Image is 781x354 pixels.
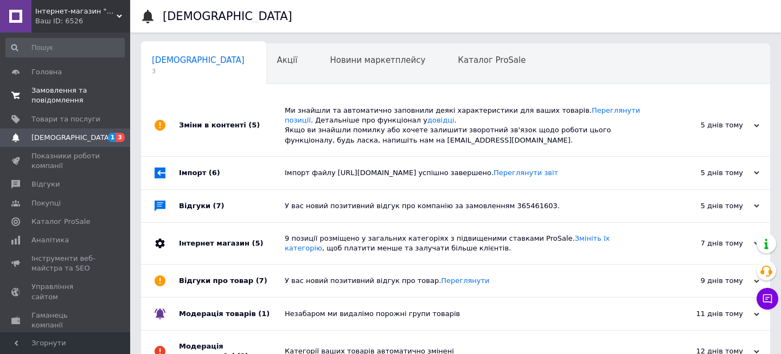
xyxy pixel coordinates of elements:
[213,202,225,210] span: (7)
[651,201,759,211] div: 5 днів тому
[31,114,100,124] span: Товари та послуги
[152,55,245,65] span: [DEMOGRAPHIC_DATA]
[285,168,651,178] div: Імпорт файлу [URL][DOMAIN_NAME] успішно завершено.
[163,10,292,23] h1: [DEMOGRAPHIC_DATA]
[458,55,526,65] span: Каталог ProSale
[248,121,260,129] span: (5)
[285,106,651,145] div: Ми знайшли та автоматично заповнили деякі характеристики для ваших товарів. . Детальніше про функ...
[285,234,651,253] div: 9 позиції розміщено у загальних категоріях з підвищеними ставками ProSale. , щоб платити менше та...
[116,133,125,142] span: 3
[31,235,69,245] span: Аналітика
[441,276,489,285] a: Переглянути
[757,288,778,310] button: Чат з покупцем
[179,190,285,222] div: Відгуки
[179,298,285,330] div: Модерація товарів
[31,133,112,143] span: [DEMOGRAPHIC_DATA]
[651,309,759,319] div: 11 днів тому
[252,239,263,247] span: (5)
[179,265,285,297] div: Відгуки про товар
[285,234,610,252] a: Змініть їх категорію
[108,133,117,142] span: 1
[651,239,759,248] div: 7 днів тому
[277,55,298,65] span: Акції
[31,282,100,301] span: Управління сайтом
[5,38,125,57] input: Пошук
[209,169,220,177] span: (6)
[179,95,285,156] div: Зміни в контенті
[285,309,651,319] div: Незабаром ми видалімо порожні групи товарів
[651,168,759,178] div: 5 днів тому
[31,179,60,189] span: Відгуки
[31,151,100,171] span: Показники роботи компанії
[35,7,117,16] span: Інтернет-магазин "Шелік"
[179,223,285,264] div: Інтернет магазин
[256,276,267,285] span: (7)
[31,254,100,273] span: Інструменти веб-майстра та SEO
[427,116,454,124] a: довідці
[31,198,61,208] span: Покупці
[31,67,62,77] span: Головна
[152,67,245,75] span: 3
[651,120,759,130] div: 5 днів тому
[35,16,130,26] div: Ваш ID: 6526
[285,276,651,286] div: У вас новий позитивний відгук про товар.
[330,55,425,65] span: Новини маркетплейсу
[285,201,651,211] div: У вас новий позитивний відгук про компанію за замовленням 365461603.
[651,276,759,286] div: 9 днів тому
[494,169,558,177] a: Переглянути звіт
[31,217,90,227] span: Каталог ProSale
[31,311,100,330] span: Гаманець компанії
[258,310,270,318] span: (1)
[31,86,100,105] span: Замовлення та повідомлення
[179,157,285,189] div: Імпорт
